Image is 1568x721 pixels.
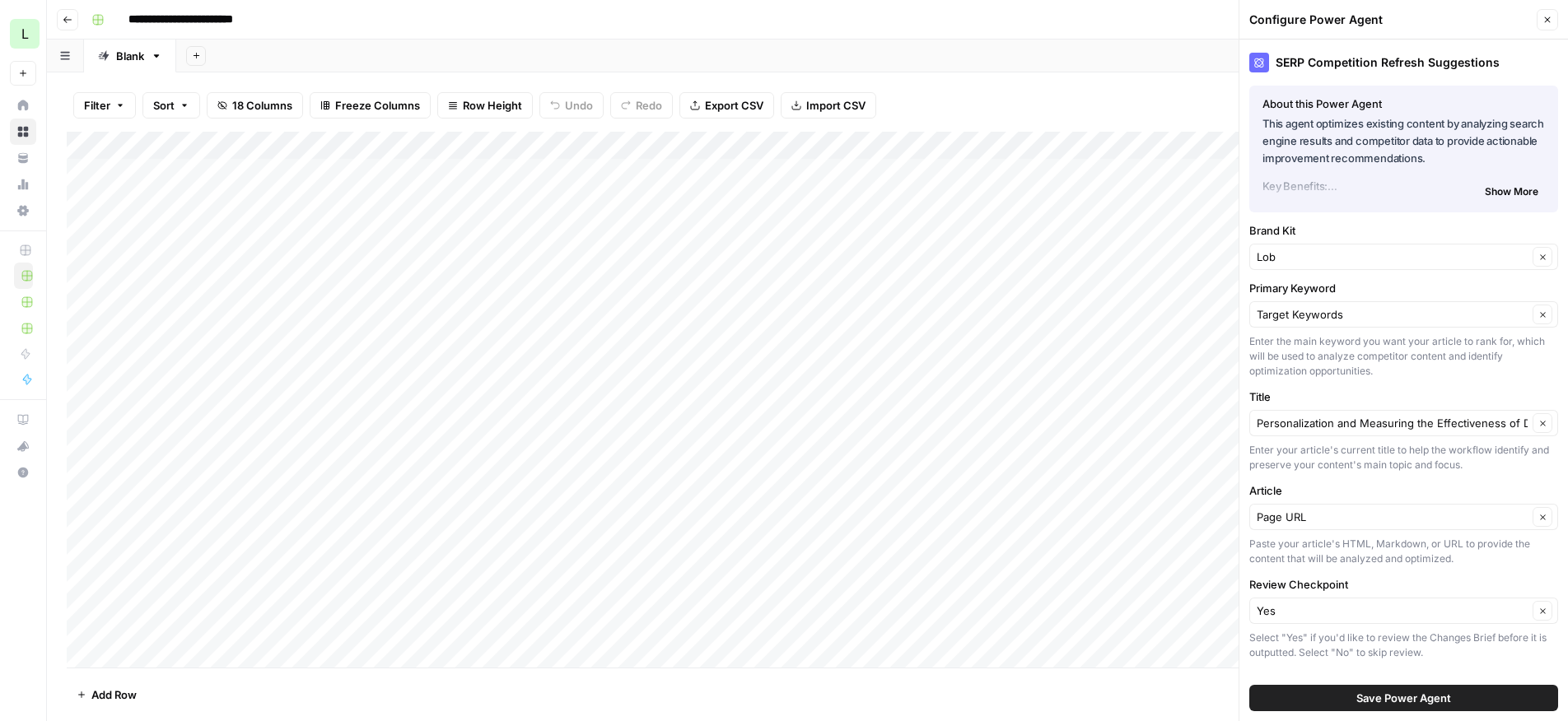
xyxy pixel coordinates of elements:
a: Settings [10,198,36,224]
label: Brand Kit [1249,222,1558,239]
button: Export CSV [679,92,774,119]
div: What's new? [11,434,35,458]
a: Your Data [10,145,36,171]
label: Primary Keyword [1249,280,1558,296]
div: Enter your article's current title to help the workflow identify and preserve your content's main... [1249,443,1558,472]
span: Show More [1485,184,1538,199]
button: Redo [610,92,673,119]
span: Export CSV [705,97,763,114]
p: Key Benefits: [1262,178,1545,195]
span: Undo [565,97,593,114]
button: What's new? [10,433,36,459]
button: Row Height [437,92,533,119]
button: Import CSV [781,92,876,119]
button: Show More [1478,181,1545,202]
span: Sort [153,97,175,114]
a: AirOps Academy [10,407,36,433]
button: Undo [539,92,604,119]
div: Select "Yes" if you'd like to review the Changes Brief before it is outputted. Select "No" to ski... [1249,630,1558,660]
span: Filter [84,97,110,114]
span: 18 Columns [232,97,292,114]
div: Paste your article's HTML, Markdown, or URL to provide the content that will be analyzed and opti... [1249,537,1558,566]
input: Yes [1257,602,1528,619]
span: Import CSV [806,97,866,114]
button: Sort [142,92,200,119]
a: Browse [10,119,36,145]
span: Row Height [463,97,522,114]
button: Freeze Columns [310,92,431,119]
button: Help + Support [10,459,36,486]
label: Title [1249,388,1558,405]
div: Enter the main keyword you want your article to rank for, which will be used to analyze competito... [1249,334,1558,379]
span: Redo [636,97,662,114]
input: Page URL [1257,509,1528,525]
a: Usage [10,171,36,198]
button: Workspace: Lob [10,13,36,54]
span: L [21,24,29,44]
input: Personalization and Measuring the Effectiveness of Direct Mail Marketing [1257,415,1528,431]
button: 18 Columns [207,92,303,119]
div: Blank [116,48,144,64]
div: SERP Competition Refresh Suggestions [1249,53,1558,72]
input: Target Keywords [1257,306,1528,323]
label: Review Checkpoint [1249,576,1558,593]
span: Freeze Columns [335,97,420,114]
button: Add Row [67,681,147,708]
span: Save Power Agent [1356,690,1451,706]
label: Article [1249,482,1558,499]
button: Save Power Agent [1249,685,1558,711]
span: Add Row [91,686,137,703]
a: Home [10,92,36,119]
div: About this Power Agent [1262,95,1545,112]
a: Blank [84,40,176,72]
p: This agent optimizes existing content by analyzing search engine results and competitor data to p... [1262,115,1545,167]
button: Filter [73,92,136,119]
input: Lob [1257,249,1528,265]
